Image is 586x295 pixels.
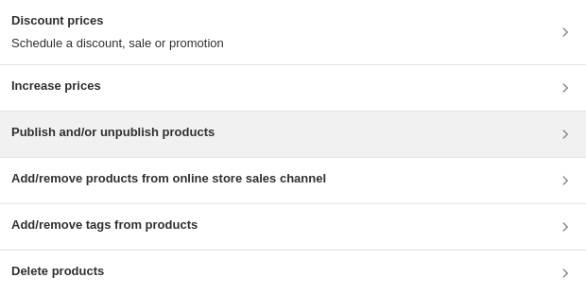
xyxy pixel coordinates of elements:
[11,169,326,188] h3: Add/remove products from online store sales channel
[11,216,198,234] h3: Add/remove tags from products
[11,11,224,30] h3: Discount prices
[11,123,215,142] h3: Publish and/or unpublish products
[11,77,101,95] h3: Increase prices
[11,34,224,53] p: Schedule a discount, sale or promotion
[11,262,104,281] h3: Delete products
